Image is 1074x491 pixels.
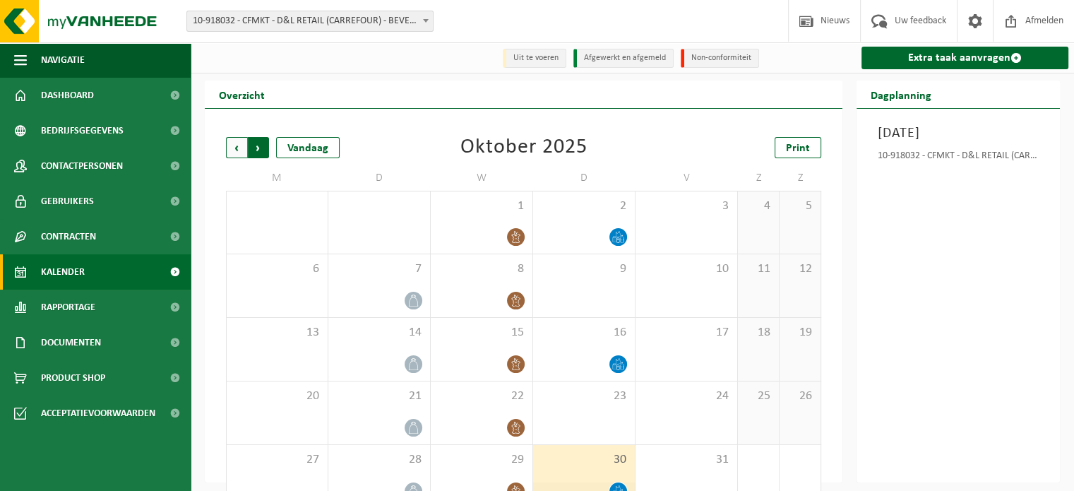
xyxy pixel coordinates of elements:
span: 11 [745,261,772,277]
span: 31 [643,452,730,468]
span: 4 [745,199,772,214]
span: Volgende [248,137,269,158]
span: Acceptatievoorwaarden [41,396,155,431]
span: Print [786,143,810,154]
a: Print [775,137,821,158]
h3: [DATE] [878,123,1039,144]
span: Navigatie [41,42,85,78]
td: W [431,165,533,191]
span: Vorige [226,137,247,158]
span: Rapportage [41,290,95,325]
li: Non-conformiteit [681,49,759,68]
h2: Overzicht [205,81,279,108]
span: 28 [335,452,423,468]
a: Extra taak aanvragen [861,47,1068,69]
span: 5 [787,199,813,214]
span: Documenten [41,325,101,360]
li: Afgewerkt en afgemeld [573,49,674,68]
span: Gebruikers [41,184,94,219]
h2: Dagplanning [857,81,945,108]
span: 13 [234,325,321,341]
span: 12 [787,261,813,277]
span: 20 [234,389,321,404]
td: Z [738,165,780,191]
span: 27 [234,452,321,468]
td: M [226,165,328,191]
span: 30 [540,452,628,468]
td: Z [780,165,821,191]
li: Uit te voeren [503,49,566,68]
div: 10-918032 - CFMKT - D&L RETAIL (CARREFOUR) - BEVEREN-WAAS [878,151,1039,165]
span: 24 [643,389,730,404]
span: 7 [335,261,423,277]
td: V [636,165,738,191]
span: 16 [540,325,628,341]
span: 6 [234,261,321,277]
span: 14 [335,325,423,341]
span: 23 [540,389,628,404]
span: 8 [438,261,525,277]
span: 15 [438,325,525,341]
span: 2 [540,199,628,214]
span: Kalender [41,254,85,290]
span: 9 [540,261,628,277]
span: 19 [787,325,813,341]
span: Bedrijfsgegevens [41,113,124,148]
span: 10-918032 - CFMKT - D&L RETAIL (CARREFOUR) - BEVEREN-WAAS [187,11,433,31]
span: 10-918032 - CFMKT - D&L RETAIL (CARREFOUR) - BEVEREN-WAAS [186,11,434,32]
span: Contracten [41,219,96,254]
span: 3 [643,199,730,214]
span: 1 [438,199,525,214]
span: Product Shop [41,360,105,396]
span: 21 [335,389,423,404]
td: D [533,165,636,191]
span: 29 [438,452,525,468]
span: 26 [787,389,813,404]
div: Vandaag [276,137,340,158]
span: 25 [745,389,772,404]
span: 17 [643,325,730,341]
span: 22 [438,389,525,404]
td: D [328,165,431,191]
div: Oktober 2025 [460,137,587,158]
span: 18 [745,325,772,341]
span: Contactpersonen [41,148,123,184]
span: Dashboard [41,78,94,113]
span: 10 [643,261,730,277]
